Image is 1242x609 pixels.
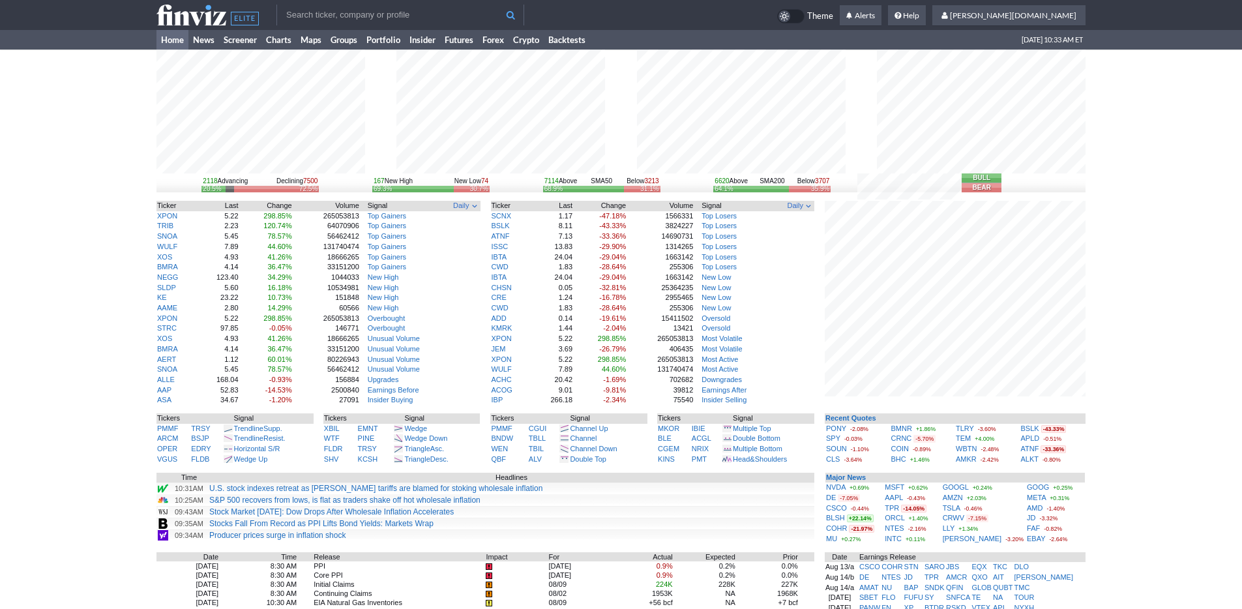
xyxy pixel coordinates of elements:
[492,304,509,312] a: CWD
[492,396,503,404] a: IBP
[943,504,960,512] a: TSLA
[885,524,904,532] a: NTES
[881,593,895,601] a: FLO
[825,584,854,591] a: Aug 14/a
[188,30,219,50] a: News
[891,445,909,453] a: COIN
[293,211,360,222] td: 265053813
[492,253,507,261] a: IBTA
[293,201,360,211] th: Volume
[191,434,209,442] a: BSJP
[891,455,906,463] a: BHC
[1014,563,1029,571] a: DLO
[544,177,578,186] div: Above
[324,434,340,442] a: WTF
[733,424,771,432] a: Multiple Top
[733,434,780,442] a: Double Bottom
[826,483,846,491] a: NVDA
[293,231,360,242] td: 56462412
[368,365,420,373] a: Unusual Volume
[197,231,239,242] td: 5.45
[492,334,512,342] a: XPON
[263,222,291,230] span: 120.74%
[826,494,836,501] a: DE
[971,584,992,591] a: GLOB
[203,186,221,192] div: 20.5%
[943,535,1001,542] a: [PERSON_NAME]
[658,455,675,463] a: KINS
[692,455,707,463] a: PMT
[368,232,406,240] a: Top Gainers
[263,212,291,220] span: 298.85%
[826,514,845,522] a: BLSH
[826,504,847,512] a: CSCO
[826,535,837,542] a: MU
[358,434,375,442] a: PINE
[956,434,971,442] a: TEM
[715,177,729,185] span: 6620
[1021,445,1039,453] a: ATNF
[276,5,524,25] input: Search ticker, company or profile
[640,186,658,192] div: 31.1%
[481,177,488,185] span: 74
[157,324,177,332] a: STRC
[826,424,846,432] a: PONY
[702,263,737,271] a: Top Losers
[885,483,904,491] a: MSFT
[368,386,419,394] a: Earnings Before
[943,483,969,491] a: GOOGL
[368,212,406,220] a: Top Gainers
[478,30,509,50] a: Forex
[881,573,900,581] a: NTES
[788,201,803,211] span: Daily
[440,30,478,50] a: Futures
[1027,483,1049,491] a: GOOG
[627,221,694,231] td: 3824227
[825,414,876,422] a: Recent Quotes
[702,293,731,301] a: New Low
[492,232,510,240] a: ATNF
[303,177,318,185] span: 7500
[209,531,346,540] a: Producer prices surge in inflation shock
[157,445,177,453] a: OPER
[368,273,399,281] a: New High
[368,243,406,250] a: Top Gainers
[157,243,177,250] a: WULF
[627,201,694,211] th: Volume
[543,177,660,186] div: SMA50
[1027,535,1045,542] a: EBAY
[404,434,447,442] a: Wedge Down
[702,376,742,383] a: Downgrades
[492,243,509,250] a: ISSC
[492,293,507,301] a: CRE
[492,222,510,230] a: BSLK
[733,455,787,463] a: Head&Shoulders
[946,573,967,581] a: AMCR
[157,376,175,383] a: ALLE
[971,563,986,571] a: EQX
[234,445,280,453] a: Horizontal S/R
[797,177,830,186] div: Below
[209,484,542,493] a: U.S. stock indexes retreat as [PERSON_NAME] tariffs are blamed for stoking wholesale inflation
[276,177,318,186] div: Declining
[826,434,840,442] a: SPY
[324,424,340,432] a: XBIL
[492,284,512,291] a: CHSN
[627,211,694,222] td: 1566331
[491,445,508,453] a: WEN
[368,334,420,342] a: Unusual Volume
[368,376,399,383] a: Upgrades
[234,455,268,463] a: Wedge Up
[702,304,731,312] a: New Low
[943,494,963,501] a: AMZN
[234,424,263,432] span: Trendline
[829,593,851,601] a: [DATE]
[368,314,405,322] a: Overbought
[157,222,173,230] a: TRIB
[811,186,829,192] div: 35.9%
[544,30,590,50] a: Backtests
[492,365,512,373] a: WULF
[368,396,413,404] a: Insider Buying
[924,593,934,601] a: SY
[492,314,507,322] a: ADD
